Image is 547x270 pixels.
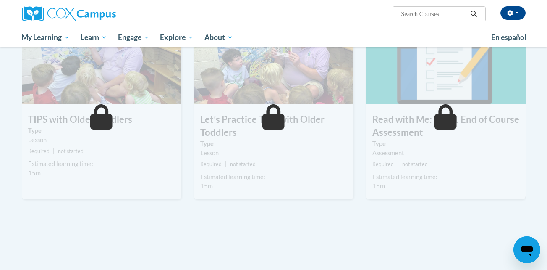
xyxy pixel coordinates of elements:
a: My Learning [16,28,76,47]
input: Search Courses [400,9,467,19]
span: Required [200,161,222,167]
a: About [199,28,238,47]
span: | [225,161,227,167]
span: Learn [81,32,107,42]
span: 15m [28,169,41,177]
label: Type [200,139,347,148]
span: not started [402,161,428,167]
img: Course Image [22,20,181,104]
button: Search [467,9,480,19]
span: Required [372,161,394,167]
a: Explore [154,28,199,47]
span: En español [491,33,526,42]
span: not started [58,148,84,154]
a: Learn [75,28,113,47]
h3: Read with Me: Part 1 End of Course Assessment [366,113,526,139]
label: Type [372,139,519,148]
button: Account Settings [500,6,526,20]
a: Engage [113,28,155,47]
img: Course Image [366,20,526,104]
span: 15m [200,183,213,190]
span: Explore [160,32,194,42]
a: En español [486,29,532,46]
div: Lesson [28,135,175,145]
img: Cox Campus [22,6,116,21]
span: Engage [118,32,149,42]
span: Required [28,148,50,154]
span: not started [230,161,256,167]
span: My Learning [21,32,70,42]
a: Cox Campus [22,6,181,21]
span: 15m [372,183,385,190]
div: Estimated learning time: [200,172,347,182]
div: Lesson [200,148,347,158]
h3: TIPS with Older Toddlers [22,113,181,126]
span: | [53,148,55,154]
div: Estimated learning time: [28,159,175,169]
div: Main menu [9,28,538,47]
div: Assessment [372,148,519,158]
iframe: Button to launch messaging window [513,236,540,263]
span: About [204,32,233,42]
img: Course Image [194,20,353,104]
label: Type [28,126,175,135]
h3: Let’s Practice TIPS with Older Toddlers [194,113,353,139]
span: | [397,161,399,167]
div: Estimated learning time: [372,172,519,182]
